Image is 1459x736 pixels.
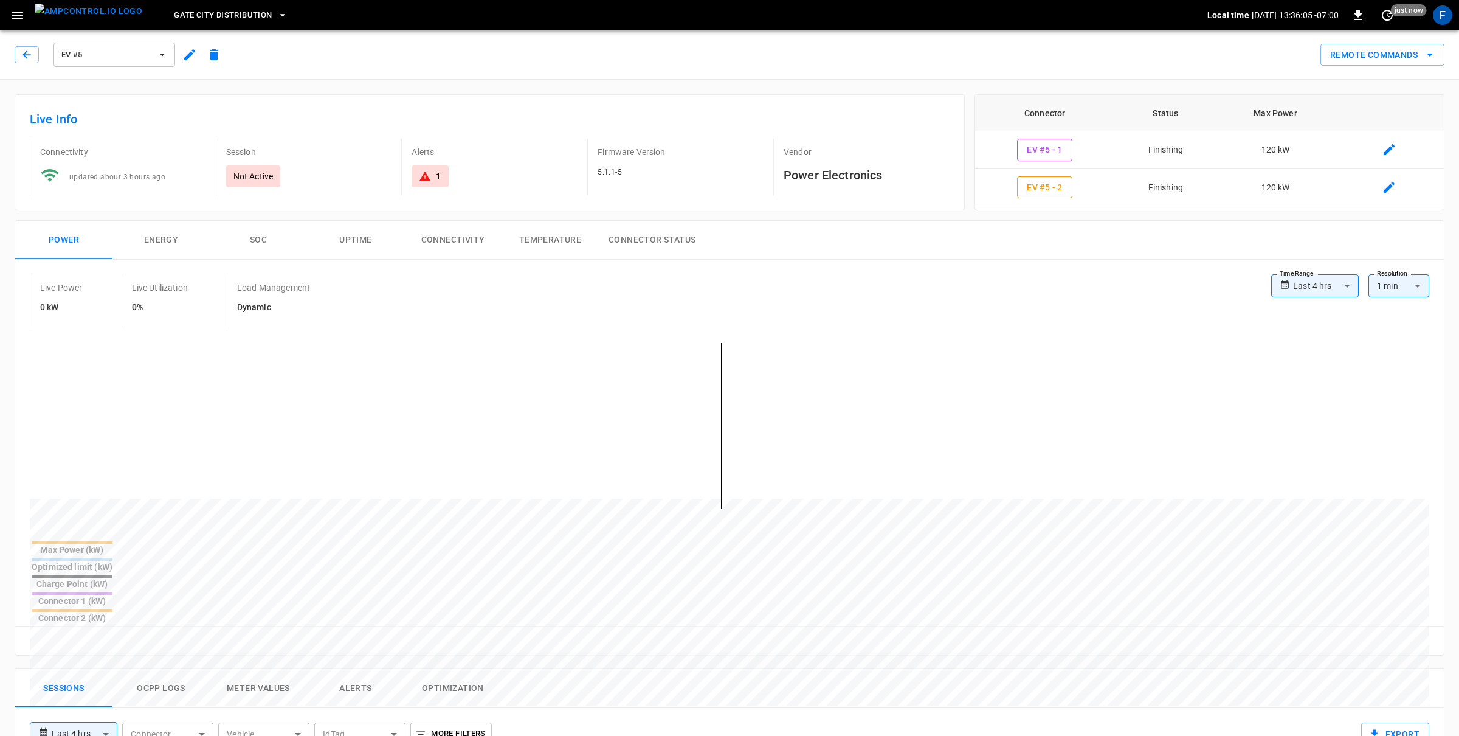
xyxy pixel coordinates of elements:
[784,165,950,185] h6: Power Electronics
[1017,176,1072,199] button: EV #5 - 2
[237,282,310,294] p: Load Management
[404,221,502,260] button: Connectivity
[1378,5,1397,25] button: set refresh interval
[1017,139,1072,161] button: EV #5 - 1
[1368,274,1429,297] div: 1 min
[40,282,83,294] p: Live Power
[502,221,599,260] button: Temperature
[1252,9,1339,21] p: [DATE] 13:36:05 -07:00
[61,48,151,62] span: EV #5
[69,173,165,181] span: updated about 3 hours ago
[1280,269,1314,279] label: Time Range
[307,221,404,260] button: Uptime
[436,170,441,182] div: 1
[1433,5,1452,25] div: profile-icon
[1377,269,1407,279] label: Resolution
[1320,44,1444,66] button: Remote Commands
[112,221,210,260] button: Energy
[599,221,705,260] button: Connector Status
[1115,131,1217,169] td: Finishing
[112,669,210,708] button: Ocpp logs
[40,146,206,158] p: Connectivity
[30,109,950,129] h6: Live Info
[210,669,307,708] button: Meter Values
[132,301,188,314] h6: 0%
[40,301,83,314] h6: 0 kW
[598,146,764,158] p: Firmware Version
[1391,4,1427,16] span: just now
[1320,44,1444,66] div: remote commands options
[1207,9,1249,21] p: Local time
[15,221,112,260] button: Power
[1216,169,1334,207] td: 120 kW
[975,95,1444,206] table: connector table
[598,168,622,176] span: 5.1.1-5
[784,146,950,158] p: Vendor
[307,669,404,708] button: Alerts
[174,9,272,23] span: Gate City Distribution
[975,95,1115,131] th: Connector
[1293,274,1359,297] div: Last 4 hrs
[35,4,142,19] img: ampcontrol.io logo
[226,146,392,158] p: Session
[132,282,188,294] p: Live Utilization
[1115,169,1217,207] td: Finishing
[1115,95,1217,131] th: Status
[404,669,502,708] button: Optimization
[1216,131,1334,169] td: 120 kW
[15,669,112,708] button: Sessions
[237,301,310,314] h6: Dynamic
[169,4,292,27] button: Gate City Distribution
[412,146,578,158] p: Alerts
[210,221,307,260] button: SOC
[1216,95,1334,131] th: Max Power
[233,170,274,182] p: Not Active
[53,43,175,67] button: EV #5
